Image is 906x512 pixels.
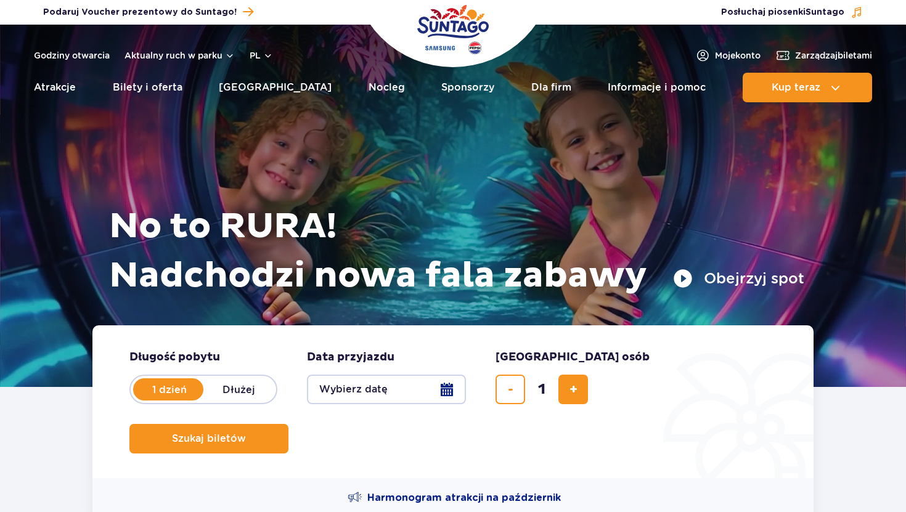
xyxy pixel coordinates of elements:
label: 1 dzień [134,376,205,402]
span: Długość pobytu [129,350,220,365]
a: Informacje i pomoc [608,73,706,102]
span: Kup teraz [772,82,820,93]
a: Podaruj Voucher prezentowy do Suntago! [43,4,253,20]
span: Harmonogram atrakcji na październik [367,491,561,505]
a: Harmonogram atrakcji na październik [348,490,561,505]
label: Dłużej [203,376,274,402]
span: Moje konto [715,49,761,62]
button: Aktualny ruch w parku [124,51,235,60]
a: Bilety i oferta [113,73,182,102]
a: Atrakcje [34,73,76,102]
a: Dla firm [531,73,571,102]
h1: No to RURA! Nadchodzi nowa fala zabawy [109,202,804,301]
button: Wybierz datę [307,375,466,404]
button: Posłuchaj piosenkiSuntago [721,6,863,18]
span: Posłuchaj piosenki [721,6,844,18]
span: Suntago [806,8,844,17]
span: Podaruj Voucher prezentowy do Suntago! [43,6,237,18]
button: dodaj bilet [558,375,588,404]
span: Szukaj biletów [172,433,246,444]
button: Kup teraz [743,73,872,102]
span: Zarządzaj biletami [795,49,872,62]
span: [GEOGRAPHIC_DATA] osób [496,350,650,365]
a: Sponsorzy [441,73,494,102]
a: Nocleg [369,73,405,102]
a: Godziny otwarcia [34,49,110,62]
button: Obejrzyj spot [673,269,804,288]
a: [GEOGRAPHIC_DATA] [219,73,332,102]
input: liczba biletów [527,375,557,404]
span: Data przyjazdu [307,350,394,365]
button: Szukaj biletów [129,424,288,453]
a: Mojekonto [695,48,761,63]
button: pl [250,49,273,62]
a: Zarządzajbiletami [775,48,872,63]
button: usuń bilet [496,375,525,404]
form: Planowanie wizyty w Park of Poland [92,325,814,478]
